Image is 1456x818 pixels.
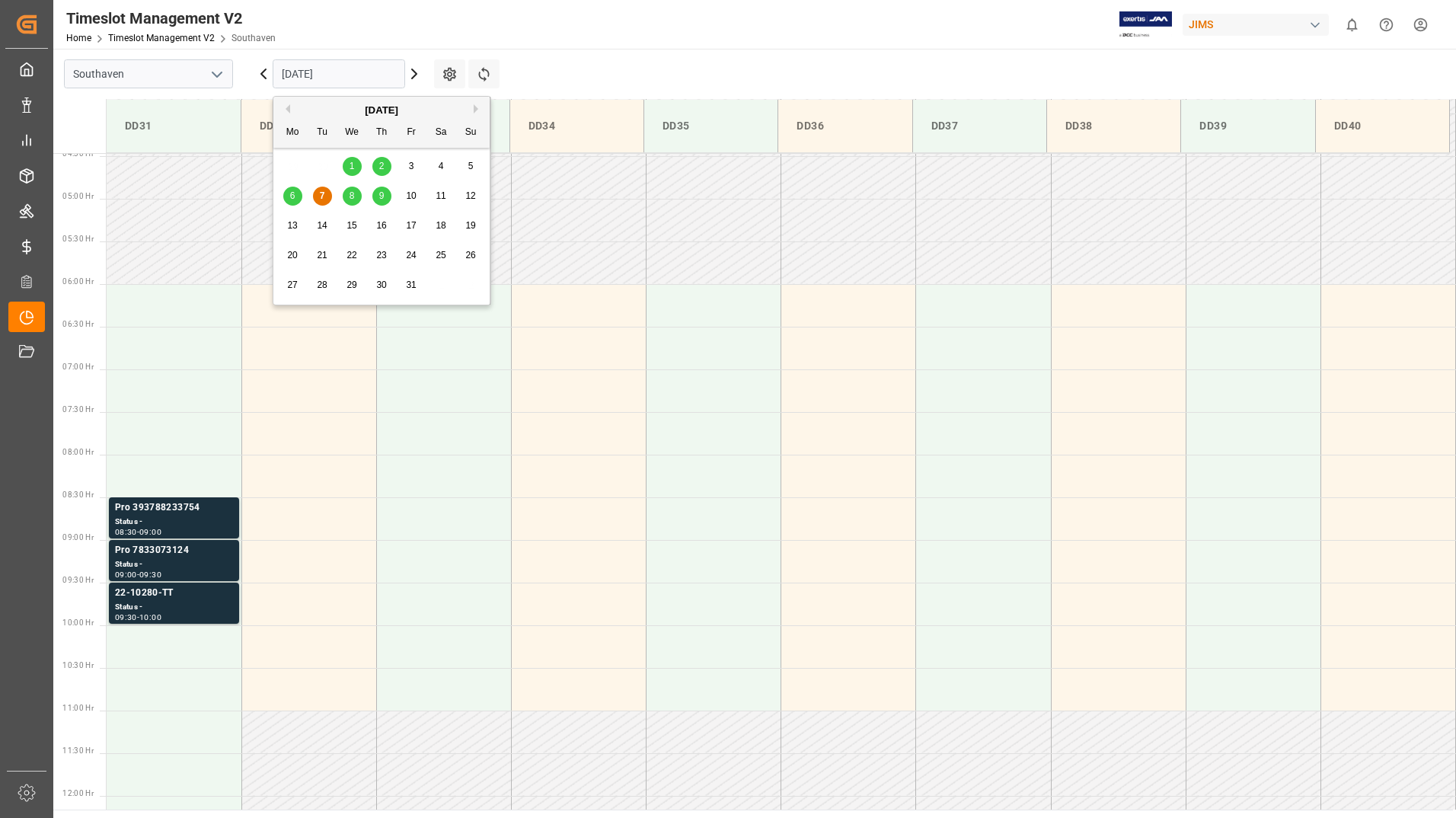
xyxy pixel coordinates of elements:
[1183,14,1329,36] div: JIMS
[313,276,332,295] div: Choose Tuesday, October 28th, 2025
[346,250,356,260] span: 22
[278,152,486,300] div: month 2025-10
[409,161,414,171] span: 3
[461,187,481,206] div: Choose Sunday, October 12th, 2025
[346,220,356,231] span: 15
[343,123,362,142] div: We
[402,157,421,176] div: Choose Friday, October 3rd, 2025
[376,250,386,260] span: 23
[115,516,233,529] div: Status -
[465,190,475,201] span: 12
[283,246,302,265] div: Choose Monday, October 20th, 2025
[372,123,391,142] div: Th
[313,246,332,265] div: Choose Tuesday, October 21st, 2025
[379,190,385,201] span: 9
[273,103,490,118] div: [DATE]
[62,490,94,499] span: 08:30 Hr
[287,220,297,231] span: 13
[320,190,325,201] span: 7
[62,746,94,755] span: 11:30 Hr
[115,558,233,571] div: Status -
[376,220,386,231] span: 16
[139,571,161,578] div: 09:30
[1328,112,1437,140] div: DD40
[343,246,362,265] div: Choose Wednesday, October 22nd, 2025
[1335,8,1369,42] button: show 0 new notifications
[108,33,215,43] a: Timeslot Management V2
[62,277,94,286] span: 06:00 Hr
[317,250,327,260] span: 21
[137,529,139,535] div: -
[115,601,233,614] div: Status -
[350,190,355,201] span: 8
[287,250,297,260] span: 20
[313,123,332,142] div: Tu
[115,614,137,621] div: 09:30
[350,161,355,171] span: 1
[62,661,94,669] span: 10:30 Hr
[64,59,233,88] input: Type to search/select
[343,276,362,295] div: Choose Wednesday, October 29th, 2025
[313,187,332,206] div: Choose Tuesday, October 7th, 2025
[115,500,233,516] div: Pro 393788233754
[139,614,161,621] div: 10:00
[1193,112,1302,140] div: DD39
[66,7,276,30] div: Timeslot Management V2
[62,235,94,243] span: 05:30 Hr
[372,276,391,295] div: Choose Thursday, October 30th, 2025
[372,216,391,235] div: Choose Thursday, October 16th, 2025
[62,789,94,797] span: 12:00 Hr
[790,112,899,140] div: DD36
[1119,11,1172,38] img: Exertis%20JAM%20-%20Email%20Logo.jpg_1722504956.jpg
[379,161,385,171] span: 2
[436,220,445,231] span: 18
[461,246,481,265] div: Choose Sunday, October 26th, 2025
[461,157,481,176] div: Choose Sunday, October 5th, 2025
[62,704,94,712] span: 11:00 Hr
[372,187,391,206] div: Choose Thursday, October 9th, 2025
[402,216,421,235] div: Choose Friday, October 17th, 2025
[343,157,362,176] div: Choose Wednesday, October 1st, 2025
[461,216,481,235] div: Choose Sunday, October 19th, 2025
[283,123,302,142] div: Mo
[372,157,391,176] div: Choose Thursday, October 2nd, 2025
[468,161,474,171] span: 5
[406,220,416,231] span: 17
[406,190,416,201] span: 10
[287,280,297,290] span: 27
[62,363,94,371] span: 07:00 Hr
[522,112,631,140] div: DD34
[346,280,356,290] span: 29
[372,246,391,265] div: Choose Thursday, October 23rd, 2025
[283,216,302,235] div: Choose Monday, October 13th, 2025
[402,123,421,142] div: Fr
[343,216,362,235] div: Choose Wednesday, October 15th, 2025
[139,529,161,535] div: 09:00
[115,529,137,535] div: 08:30
[406,250,416,260] span: 24
[281,104,290,113] button: Previous Month
[115,571,137,578] div: 09:00
[402,276,421,295] div: Choose Friday, October 31st, 2025
[474,104,483,113] button: Next Month
[402,187,421,206] div: Choose Friday, October 10th, 2025
[461,123,481,142] div: Su
[317,280,327,290] span: 28
[62,576,94,584] span: 09:30 Hr
[62,618,94,627] span: 10:00 Hr
[432,123,451,142] div: Sa
[402,246,421,265] div: Choose Friday, October 24th, 2025
[432,157,451,176] div: Choose Saturday, October 4th, 2025
[205,62,228,86] button: open menu
[62,192,94,200] span: 05:00 Hr
[62,448,94,456] span: 08:00 Hr
[432,187,451,206] div: Choose Saturday, October 11th, 2025
[137,614,139,621] div: -
[343,187,362,206] div: Choose Wednesday, October 8th, 2025
[115,586,233,601] div: 22-10280-TT
[254,112,362,140] div: DD32
[66,33,91,43] a: Home
[1183,10,1335,39] button: JIMS
[432,216,451,235] div: Choose Saturday, October 18th, 2025
[115,543,233,558] div: Pro 7833073124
